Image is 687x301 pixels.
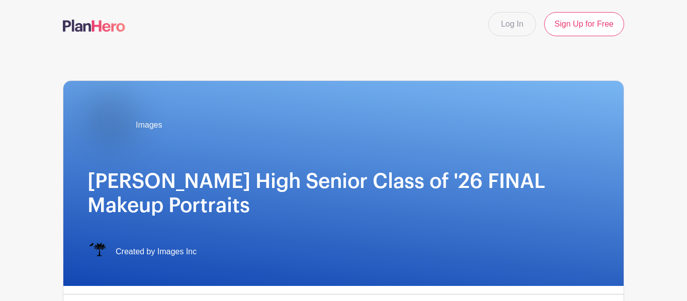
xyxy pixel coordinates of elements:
[544,12,624,36] a: Sign Up for Free
[63,20,125,32] img: logo-507f7623f17ff9eddc593b1ce0a138ce2505c220e1c5a4e2b4648c50719b7d32.svg
[88,242,108,262] img: IMAGES%20logo%20transparenT%20PNG%20s.png
[136,119,162,131] span: Images
[488,12,536,36] a: Log In
[116,246,197,258] span: Created by Images Inc
[88,105,128,145] img: IMAGES%20logo%20transparenT%20PNG%20s.png
[88,169,599,218] h1: [PERSON_NAME] High Senior Class of '26 FINAL Makeup Portraits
